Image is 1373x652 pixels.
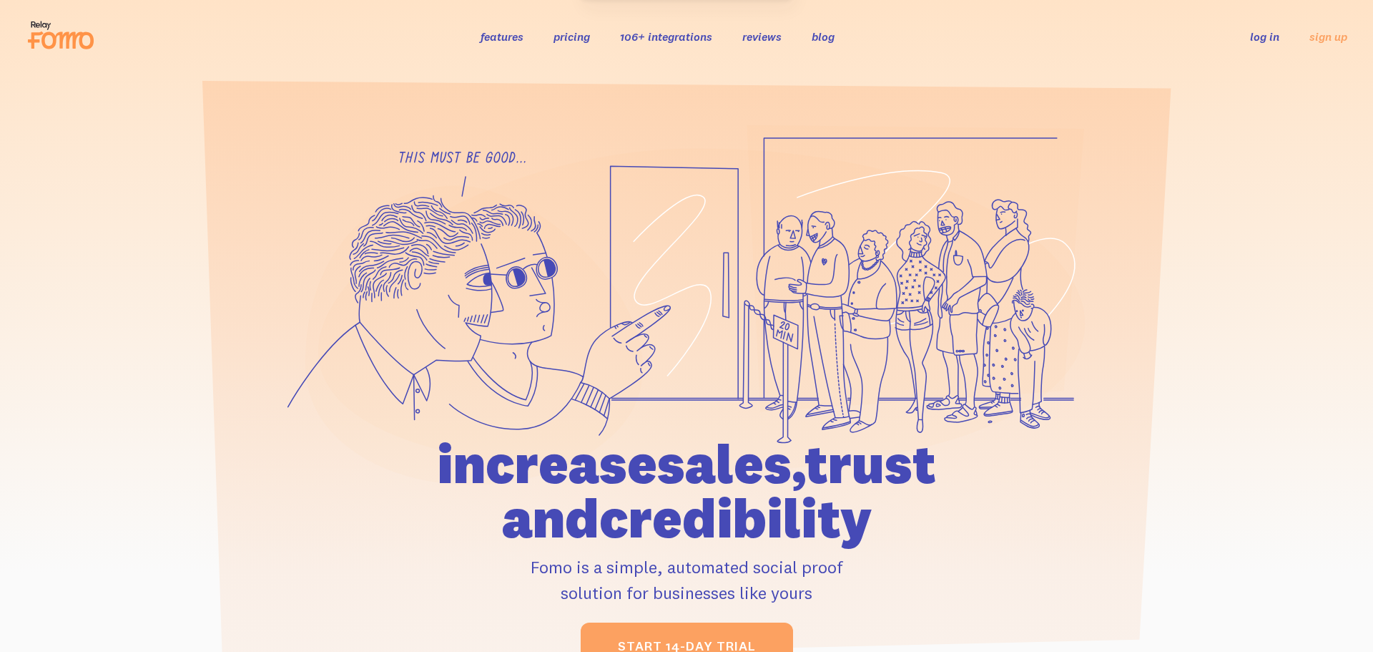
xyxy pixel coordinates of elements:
a: reviews [742,29,782,44]
h1: increase sales, trust and credibility [355,437,1018,545]
a: log in [1250,29,1279,44]
a: pricing [553,29,590,44]
a: blog [812,29,835,44]
p: Fomo is a simple, automated social proof solution for businesses like yours [355,554,1018,605]
a: 106+ integrations [620,29,712,44]
a: features [481,29,523,44]
a: sign up [1309,29,1347,44]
